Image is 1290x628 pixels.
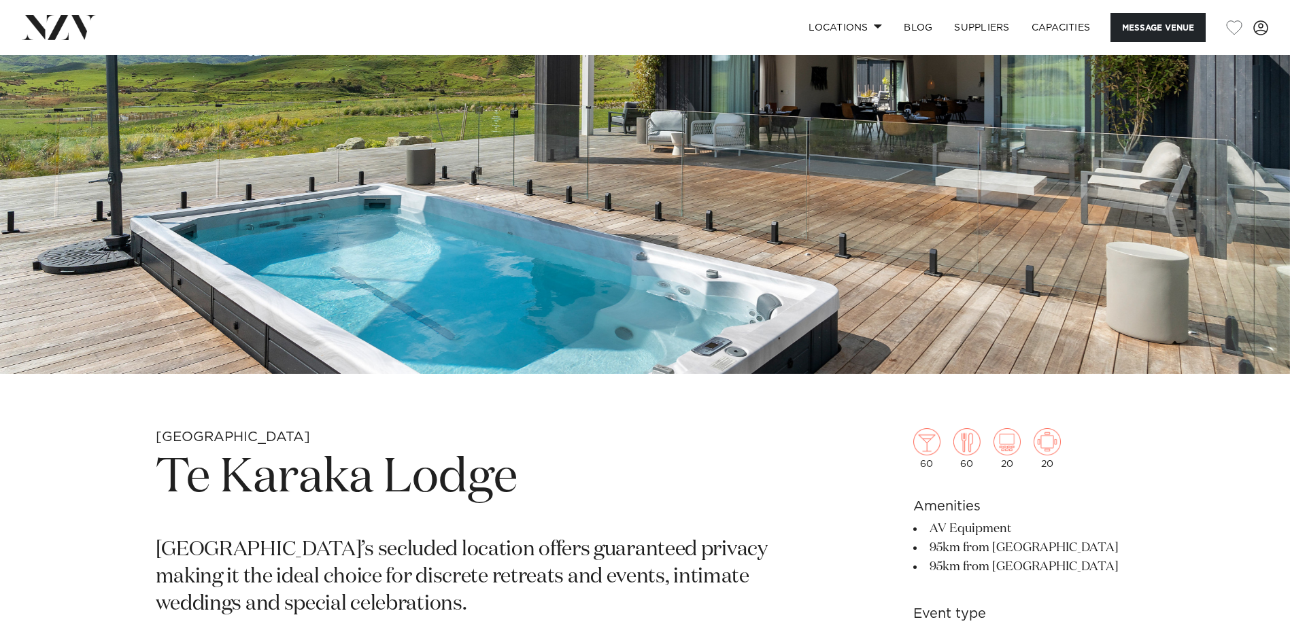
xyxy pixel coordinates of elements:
[913,428,940,469] div: 60
[913,557,1135,576] li: 95km from [GEOGRAPHIC_DATA]
[953,428,981,469] div: 60
[1110,13,1206,42] button: Message Venue
[22,15,96,39] img: nzv-logo.png
[1034,428,1061,469] div: 20
[913,496,1135,517] h6: Amenities
[953,428,981,455] img: dining.png
[156,537,817,618] p: [GEOGRAPHIC_DATA]’s secluded location offers guaranteed privacy making it the ideal choice for di...
[913,519,1135,538] li: AV Equipment
[893,13,943,42] a: BLOG
[156,447,817,510] h1: Te Karaka Lodge
[994,428,1021,455] img: theatre.png
[994,428,1021,469] div: 20
[913,604,1135,624] h6: Event type
[1034,428,1061,455] img: meeting.png
[798,13,893,42] a: Locations
[1021,13,1102,42] a: Capacities
[943,13,1020,42] a: SUPPLIERS
[156,430,310,444] small: [GEOGRAPHIC_DATA]
[913,428,940,455] img: cocktail.png
[913,538,1135,557] li: 95km from [GEOGRAPHIC_DATA]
